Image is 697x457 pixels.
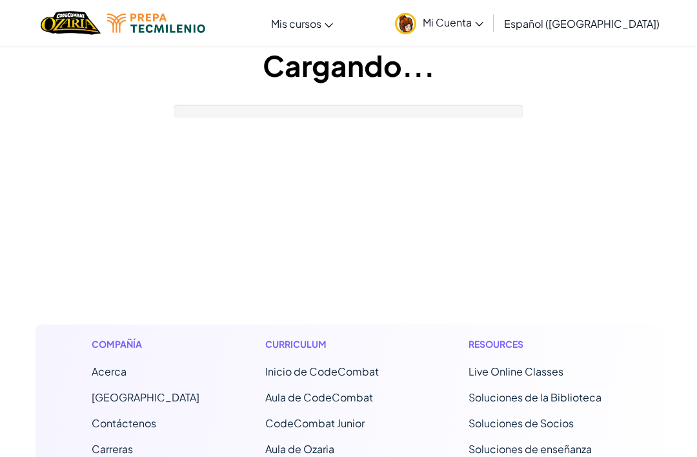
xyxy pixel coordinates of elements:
a: Soluciones de la Biblioteca [469,390,601,404]
span: Contáctenos [92,416,156,430]
span: Inicio de CodeCombat [265,365,379,378]
a: Soluciones de enseñanza [469,442,592,456]
span: Mis cursos [271,17,321,30]
h1: Curriculum [265,337,403,351]
h1: Resources [469,337,606,351]
a: Aula de Ozaria [265,442,334,456]
span: Español ([GEOGRAPHIC_DATA]) [504,17,660,30]
a: CodeCombat Junior [265,416,365,430]
a: Live Online Classes [469,365,563,378]
a: Mis cursos [265,6,339,41]
a: Ozaria by CodeCombat logo [41,10,101,36]
img: Home [41,10,101,36]
a: Soluciones de Socios [469,416,574,430]
a: Español ([GEOGRAPHIC_DATA]) [498,6,666,41]
img: avatar [395,13,416,34]
a: [GEOGRAPHIC_DATA] [92,390,199,404]
a: Carreras [92,442,133,456]
h1: Compañía [92,337,199,351]
a: Aula de CodeCombat [265,390,373,404]
span: Mi Cuenta [423,16,483,29]
a: Acerca [92,365,126,378]
img: Tecmilenio logo [107,14,205,33]
a: Mi Cuenta [389,3,490,43]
